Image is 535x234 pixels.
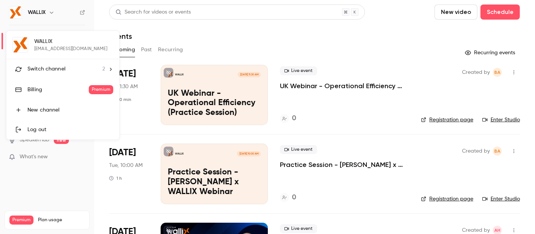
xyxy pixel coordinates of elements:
span: Switch channel [27,65,65,73]
div: New channel [27,106,113,114]
span: Premium [89,85,113,94]
span: 2 [102,65,105,73]
div: Billing [27,86,89,93]
div: Log out [27,126,113,133]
